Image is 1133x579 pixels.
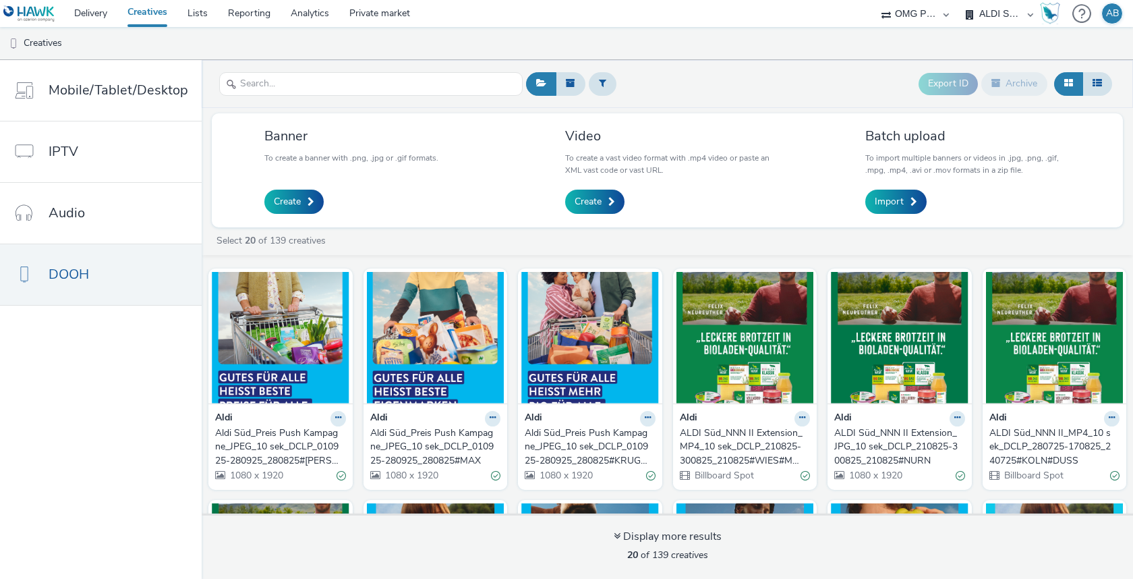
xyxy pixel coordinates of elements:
span: Create [575,195,602,209]
a: Select of 139 creatives [215,234,331,247]
strong: 20 [245,234,256,247]
div: ALDI Süd_NNN II_MP4_10 sek_DCLP_280725-170825_240725#KOLN#DUSS [989,426,1115,468]
button: Archive [981,72,1047,95]
strong: Aldi [989,411,1007,426]
span: DOOH [49,265,89,284]
a: Import [865,190,927,214]
p: To create a banner with .png, .jpg or .gif formats. [264,152,438,164]
button: Table [1082,72,1112,95]
div: Aldi Süd_Preis Push Kampagne_JPEG_10 sek_DCLP_010925-280925_280825#KRUGERS [525,426,650,468]
h3: Video [565,127,770,145]
div: Valid [491,469,500,483]
a: Aldi Süd_Preis Push Kampagne_JPEG_10 sek_DCLP_010925-280925_280825#MAX [370,426,501,468]
img: ALDI Süd_NNN II Extension_MP4_10 sek_DCLP_210825-300825_210825#WIES#MANN visual [676,272,814,404]
span: Billboard Spot [693,469,754,482]
img: undefined Logo [3,5,55,22]
input: Search... [219,72,523,96]
img: Aldi Süd_Preis Push Kampagne_JPEG_10 sek_DCLP_010925-280925_280825#MAX visual [367,272,504,404]
span: IPTV [49,142,78,161]
span: Mobile/Tablet/Desktop [49,80,188,100]
img: Hawk Academy [1040,3,1060,24]
span: 1080 x 1920 [538,469,593,482]
div: Valid [646,469,656,483]
div: Valid [801,469,810,483]
div: Display more results [614,529,722,545]
div: AB [1106,3,1119,24]
p: To import multiple banners or videos in .jpg, .png, .gif, .mpg, .mp4, .avi or .mov formats in a z... [865,152,1070,176]
strong: Aldi [525,411,542,426]
a: ALDI Süd_NNN II Extension_MP4_10 sek_DCLP_210825-300825_210825#WIES#MANN [680,426,811,468]
div: Aldi Süd_Preis Push Kampagne_JPEG_10 sek_DCLP_010925-280925_280825#[PERSON_NAME] [215,426,341,468]
strong: Aldi [370,411,388,426]
strong: Aldi [680,411,697,426]
a: ALDI Süd_NNN II Extension_JPG_10 sek_DCLP_210825-300825_210825#NURN [834,426,965,468]
img: Aldi Süd_Preis Push Kampagne_JPEG_10 sek_DCLP_010925-280925_280825#RUTH visual [212,272,349,404]
h3: Banner [264,127,438,145]
span: Create [274,195,301,209]
img: ALDI Süd_NNN II Extension_JPG_10 sek_DCLP_210825-300825_210825#NURN visual [831,272,968,404]
h3: Batch upload [865,127,1070,145]
div: Valid [337,469,346,483]
span: 1080 x 1920 [229,469,283,482]
span: Import [875,195,904,209]
span: 1080 x 1920 [384,469,438,482]
img: ALDI Süd_NNN II_MP4_10 sek_DCLP_280725-170825_240725#KOLN#DUSS visual [986,272,1124,404]
p: To create a vast video format with .mp4 video or paste an XML vast code or vast URL. [565,152,770,176]
strong: Aldi [834,411,852,426]
div: Aldi Süd_Preis Push Kampagne_JPEG_10 sek_DCLP_010925-280925_280825#MAX [370,426,496,468]
div: Valid [956,469,965,483]
button: Grid [1054,72,1083,95]
img: dooh [7,37,20,51]
a: Hawk Academy [1040,3,1066,24]
a: Aldi Süd_Preis Push Kampagne_JPEG_10 sek_DCLP_010925-280925_280825#KRUGERS [525,426,656,468]
span: of 139 creatives [627,549,708,561]
span: Billboard Spot [1003,469,1064,482]
div: Valid [1110,469,1120,483]
strong: Aldi [215,411,233,426]
div: ALDI Süd_NNN II Extension_MP4_10 sek_DCLP_210825-300825_210825#WIES#MANN [680,426,805,468]
div: ALDI Süd_NNN II Extension_JPG_10 sek_DCLP_210825-300825_210825#NURN [834,426,960,468]
button: Export ID [919,73,978,94]
a: Create [565,190,624,214]
a: Aldi Süd_Preis Push Kampagne_JPEG_10 sek_DCLP_010925-280925_280825#[PERSON_NAME] [215,426,346,468]
a: Create [264,190,324,214]
img: Aldi Süd_Preis Push Kampagne_JPEG_10 sek_DCLP_010925-280925_280825#KRUGERS visual [521,272,659,404]
span: Audio [49,203,85,223]
strong: 20 [627,549,638,561]
span: 1080 x 1920 [848,469,902,482]
a: ALDI Süd_NNN II_MP4_10 sek_DCLP_280725-170825_240725#KOLN#DUSS [989,426,1120,468]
